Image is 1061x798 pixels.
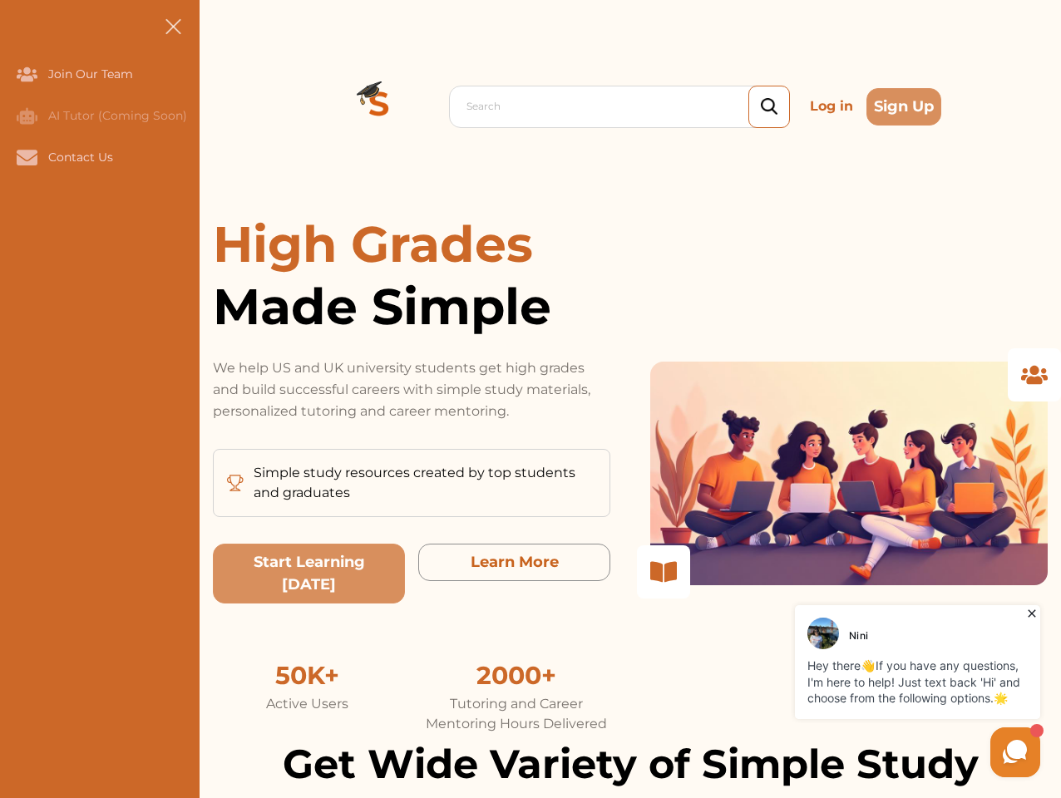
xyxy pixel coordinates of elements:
p: We help US and UK university students get high grades and build successful careers with simple st... [213,357,610,422]
span: High Grades [213,214,533,274]
p: Simple study resources created by top students and graduates [254,463,596,503]
div: 2000+ [422,657,610,694]
button: Learn More [418,544,610,581]
div: 50K+ [213,657,402,694]
img: Logo [319,47,439,166]
button: Start Learning Today [213,544,405,603]
div: Tutoring and Career Mentoring Hours Delivered [422,694,610,734]
p: Log in [803,90,860,123]
img: search_icon [761,98,777,116]
button: Sign Up [866,88,941,126]
iframe: HelpCrunch [662,601,1044,781]
div: Active Users [213,694,402,714]
span: Made Simple [213,275,610,337]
